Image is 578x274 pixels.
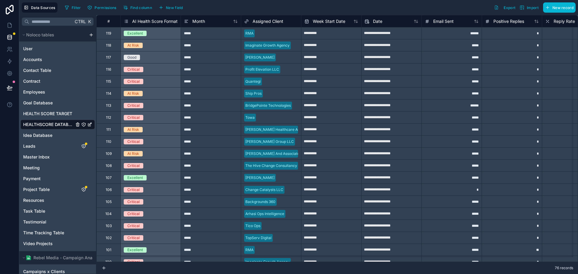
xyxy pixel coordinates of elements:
[106,91,111,96] div: 114
[106,175,112,180] div: 107
[245,247,253,253] div: RMA
[245,259,290,265] div: Imaginate Growth Agency
[132,18,178,24] span: AI Health Score Format
[541,2,576,13] a: New record
[121,3,154,12] button: Find column
[245,139,294,144] div: [PERSON_NAME] Group LLC
[101,19,116,23] div: #
[253,18,283,24] span: Assigned Client
[157,3,185,12] button: New field
[74,18,86,25] span: Ctrl
[106,67,111,72] div: 116
[106,163,112,168] div: 108
[106,236,112,240] div: 102
[245,127,310,132] div: [PERSON_NAME] Healthcare Advisors
[192,18,205,24] span: Month
[85,3,118,12] button: Permissions
[105,260,112,264] div: 100
[106,199,112,204] div: 105
[106,151,112,156] div: 109
[527,5,539,10] span: Import
[106,127,111,132] div: 111
[245,199,275,205] div: Backgrounds 360
[245,31,253,36] div: RMA
[373,18,382,24] span: Date
[504,5,515,10] span: Export
[245,163,303,168] div: The Hive Change Consultancy Ltd
[517,2,541,13] button: Import
[245,103,291,108] div: BridgePointe Technologies
[433,18,454,24] span: Email Sent
[555,266,573,270] span: 76 records
[95,5,116,10] span: Permissions
[106,223,112,228] div: 103
[105,211,112,216] div: 104
[245,151,301,156] div: [PERSON_NAME] And Associates
[245,55,275,60] div: [PERSON_NAME]
[493,18,524,24] span: Positive Replies
[245,187,283,192] div: Change Catalysts LLC
[313,18,345,24] span: Week Start Date
[245,79,261,84] div: Quantegi
[245,175,275,180] div: [PERSON_NAME]
[130,5,152,10] span: Find column
[106,103,111,108] div: 113
[166,5,183,10] span: New field
[72,5,81,10] span: Filter
[106,55,111,60] div: 117
[245,91,262,96] div: Ship Pros
[106,187,112,192] div: 106
[552,5,573,10] span: New record
[106,31,111,36] div: 119
[245,223,260,229] div: Tico Ops
[31,5,55,10] span: Data Sources
[245,67,279,72] div: Profit Elevation LLC
[22,2,57,13] button: Data Sources
[554,18,575,24] span: Reply Rate
[245,235,272,241] div: TopServ Digital
[62,3,83,12] button: Filter
[85,3,121,12] a: Permissions
[106,139,111,144] div: 110
[245,115,255,120] div: Towa
[543,2,576,13] button: New record
[492,2,517,13] button: Export
[245,211,284,217] div: Arhasi Ops Intelligence
[106,43,111,48] div: 118
[106,248,111,252] div: 101
[87,20,92,24] span: K
[106,79,111,84] div: 115
[245,43,290,48] div: Imaginate Growth Agency
[106,115,111,120] div: 112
